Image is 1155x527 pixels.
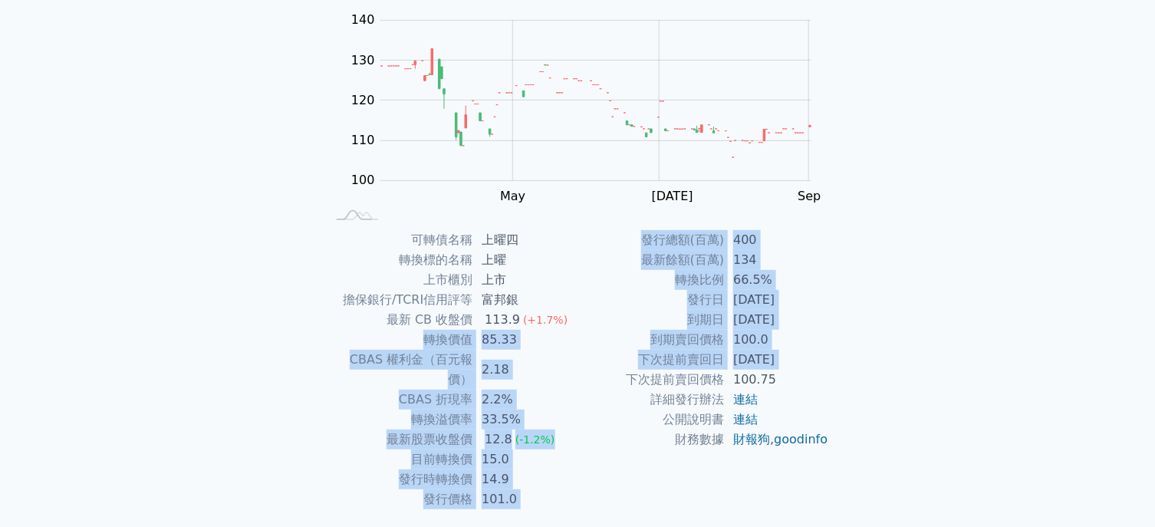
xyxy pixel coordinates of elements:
td: 最新餘額(百萬) [577,250,724,270]
span: (+1.7%) [523,314,568,326]
td: [DATE] [724,290,829,310]
span: (-1.2%) [515,433,555,446]
td: 財務數據 [577,430,724,450]
td: 詳細發行辦法 [577,390,724,410]
td: 85.33 [472,330,577,350]
td: 可轉債名稱 [326,230,472,250]
a: 連結 [733,392,758,407]
td: 400 [724,230,829,250]
td: 轉換標的名稱 [326,250,472,270]
td: CBAS 權利金（百元報價） [326,350,472,390]
td: 2.18 [472,350,577,390]
td: 134 [724,250,829,270]
td: 100.75 [724,370,829,390]
td: [DATE] [724,350,829,370]
a: 財報狗 [733,432,770,446]
tspan: [DATE] [652,189,693,203]
iframe: Chat Widget [1078,453,1155,527]
td: 擔保銀行/TCRI信用評等 [326,290,472,310]
td: 66.5% [724,270,829,290]
div: 12.8 [482,430,515,450]
td: , [724,430,829,450]
tspan: Sep [798,189,821,203]
tspan: 120 [351,93,375,107]
td: CBAS 折現率 [326,390,472,410]
td: [DATE] [724,310,829,330]
td: 100.0 [724,330,829,350]
td: 下次提前賣回日 [577,350,724,370]
tspan: 130 [351,53,375,68]
td: 下次提前賣回價格 [577,370,724,390]
td: 發行日 [577,290,724,310]
td: 最新股票收盤價 [326,430,472,450]
td: 發行總額(百萬) [577,230,724,250]
td: 上曜 [472,250,577,270]
g: Chart [344,12,834,203]
td: 33.5% [472,410,577,430]
td: 發行時轉換價 [326,469,472,489]
td: 轉換溢價率 [326,410,472,430]
td: 富邦銀 [472,290,577,310]
div: 113.9 [482,310,523,330]
td: 101.0 [472,489,577,509]
td: 到期賣回價格 [577,330,724,350]
tspan: 140 [351,12,375,27]
td: 上市 [472,270,577,290]
td: 上市櫃別 [326,270,472,290]
td: 15.0 [472,450,577,469]
a: 連結 [733,412,758,427]
td: 到期日 [577,310,724,330]
td: 轉換價值 [326,330,472,350]
td: 14.9 [472,469,577,489]
tspan: 110 [351,133,375,147]
tspan: May [500,189,525,203]
td: 公開說明書 [577,410,724,430]
tspan: 100 [351,173,375,187]
div: 聊天小工具 [1078,453,1155,527]
td: 2.2% [472,390,577,410]
td: 最新 CB 收盤價 [326,310,472,330]
td: 上曜四 [472,230,577,250]
td: 發行價格 [326,489,472,509]
td: 目前轉換價 [326,450,472,469]
td: 轉換比例 [577,270,724,290]
a: goodinfo [774,432,828,446]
